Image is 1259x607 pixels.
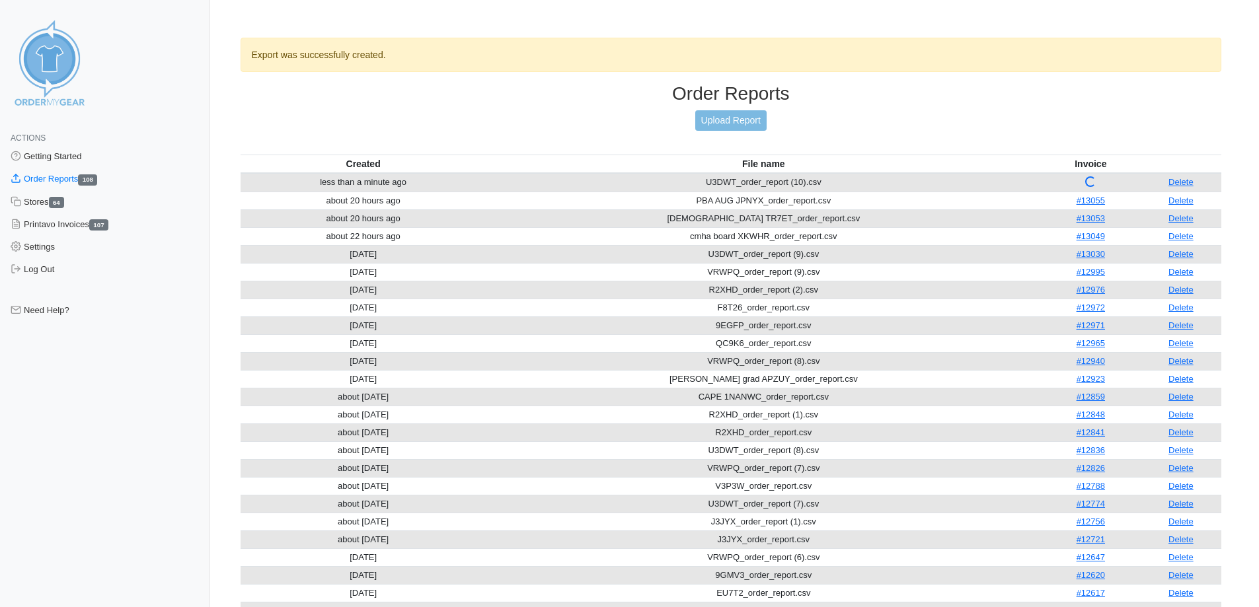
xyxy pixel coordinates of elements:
th: File name [486,155,1041,173]
a: Upload Report [695,110,767,131]
td: U3DWT_order_report (8).csv [486,441,1041,459]
td: VRWPQ_order_report (9).csv [486,263,1041,281]
a: #12995 [1077,267,1105,277]
a: #12940 [1077,356,1105,366]
th: Invoice [1041,155,1141,173]
h3: Order Reports [241,83,1222,105]
a: Delete [1168,356,1194,366]
a: Delete [1168,534,1194,544]
td: about [DATE] [241,477,486,495]
td: about 22 hours ago [241,227,486,245]
span: 64 [49,197,65,208]
td: about [DATE] [241,459,486,477]
a: #12774 [1077,499,1105,509]
a: Delete [1168,427,1194,437]
td: [DATE] [241,334,486,352]
td: [DATE] [241,245,486,263]
a: Delete [1168,481,1194,491]
td: 9GMV3_order_report.csv [486,566,1041,584]
td: cmha board XKWHR_order_report.csv [486,227,1041,245]
a: #12971 [1077,320,1105,330]
a: Delete [1168,570,1194,580]
td: about [DATE] [241,423,486,441]
a: #13053 [1077,213,1105,223]
td: [DATE] [241,548,486,566]
td: U3DWT_order_report (10).csv [486,173,1041,192]
td: R2XHD_order_report (1).csv [486,406,1041,423]
td: about 20 hours ago [241,192,486,209]
a: Delete [1168,196,1194,205]
a: #13049 [1077,231,1105,241]
a: #12923 [1077,374,1105,384]
a: #12756 [1077,517,1105,526]
td: [PERSON_NAME] grad APZUY_order_report.csv [486,370,1041,388]
a: #12859 [1077,392,1105,402]
a: Delete [1168,588,1194,598]
a: Delete [1168,177,1194,187]
td: [DATE] [241,566,486,584]
td: [DATE] [241,352,486,370]
td: 9EGFP_order_report.csv [486,316,1041,334]
a: #13055 [1077,196,1105,205]
a: #12972 [1077,303,1105,312]
td: J3JYX_order_report.csv [486,530,1041,548]
span: 107 [89,219,108,231]
td: EU7T2_order_report.csv [486,584,1041,602]
a: #12848 [1077,410,1105,419]
a: Delete [1168,231,1194,241]
a: Delete [1168,410,1194,419]
a: #12841 [1077,427,1105,437]
td: [DATE] [241,263,486,281]
td: about [DATE] [241,441,486,459]
a: Delete [1168,517,1194,526]
td: F8T26_order_report.csv [486,299,1041,316]
td: U3DWT_order_report (9).csv [486,245,1041,263]
td: QC9K6_order_report.csv [486,334,1041,352]
td: [DATE] [241,316,486,334]
a: #12836 [1077,445,1105,455]
a: #12788 [1077,481,1105,491]
td: [DATE] [241,370,486,388]
a: #12647 [1077,552,1105,562]
td: about [DATE] [241,495,486,513]
td: about 20 hours ago [241,209,486,227]
a: Delete [1168,249,1194,259]
a: Delete [1168,267,1194,277]
td: PBA AUG JPNYX_order_report.csv [486,192,1041,209]
th: Created [241,155,486,173]
td: U3DWT_order_report (7).csv [486,495,1041,513]
td: VRWPQ_order_report (7).csv [486,459,1041,477]
td: V3P3W_order_report.csv [486,477,1041,495]
td: less than a minute ago [241,173,486,192]
a: Delete [1168,374,1194,384]
a: #12620 [1077,570,1105,580]
td: [DATE] [241,299,486,316]
td: [DEMOGRAPHIC_DATA] TR7ET_order_report.csv [486,209,1041,227]
a: Delete [1168,213,1194,223]
a: #12976 [1077,285,1105,295]
td: CAPE 1NANWC_order_report.csv [486,388,1041,406]
td: R2XHD_order_report.csv [486,423,1041,441]
td: about [DATE] [241,513,486,530]
a: Delete [1168,338,1194,348]
td: about [DATE] [241,530,486,548]
a: #12617 [1077,588,1105,598]
a: #12721 [1077,534,1105,544]
a: Delete [1168,392,1194,402]
a: Delete [1168,445,1194,455]
td: R2XHD_order_report (2).csv [486,281,1041,299]
td: VRWPQ_order_report (6).csv [486,548,1041,566]
a: #13030 [1077,249,1105,259]
span: 108 [78,174,97,186]
a: Delete [1168,463,1194,473]
a: Delete [1168,285,1194,295]
a: #12826 [1077,463,1105,473]
td: about [DATE] [241,388,486,406]
td: [DATE] [241,584,486,602]
div: Export was successfully created. [241,38,1222,72]
a: Delete [1168,303,1194,312]
td: J3JYX_order_report (1).csv [486,513,1041,530]
a: Delete [1168,499,1194,509]
td: VRWPQ_order_report (8).csv [486,352,1041,370]
td: about [DATE] [241,406,486,423]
